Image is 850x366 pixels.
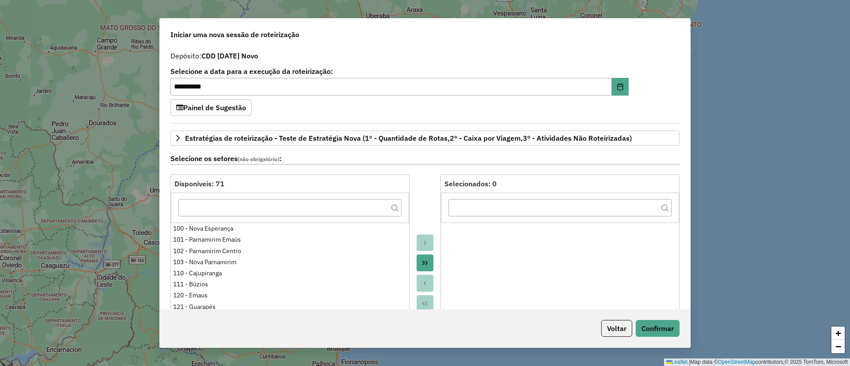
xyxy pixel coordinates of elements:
button: Confirmar [636,320,680,337]
button: Painel de Sugestão [170,99,252,116]
span: | [689,359,690,365]
div: 100 - Nova Esperança [173,224,407,233]
button: Choose Date [612,78,629,96]
div: 102 - Parnamirim Centro [173,247,407,256]
a: Zoom out [831,340,845,353]
div: Depósito: [170,50,680,61]
a: Leaflet [666,359,688,365]
a: OpenStreetMap [718,359,756,365]
div: 121 - Guarapés [173,302,407,312]
label: Selecione a data para a execução da roteirização: [170,66,629,77]
span: + [835,327,841,339]
a: Zoom in [831,327,845,340]
div: 101 - Parnamirim Emaús [173,235,407,244]
div: 120 - Emaus [173,291,407,300]
button: Voltar [601,320,632,337]
div: 103 - Nova Parnamirim [173,258,407,267]
button: Move All to Target [417,254,433,271]
div: 111 - Búzios [173,280,407,289]
div: Selecionados: 0 [444,178,676,189]
div: Disponíveis: 71 [174,178,406,189]
span: Estratégias de roteirização - Teste de Estratégia Nova (1º - Quantidade de Rotas,2º - Caixa por V... [185,135,632,142]
span: − [835,341,841,352]
label: Selecione os setores : [170,153,680,165]
div: Map data © contributors,© 2025 TomTom, Microsoft [664,358,850,366]
div: 110 - Cajupiranga [173,269,407,278]
strong: CDD [DATE] Novo [201,51,258,60]
span: Iniciar uma nova sessão de roteirização [170,29,299,40]
span: (não obrigatório) [238,156,279,162]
